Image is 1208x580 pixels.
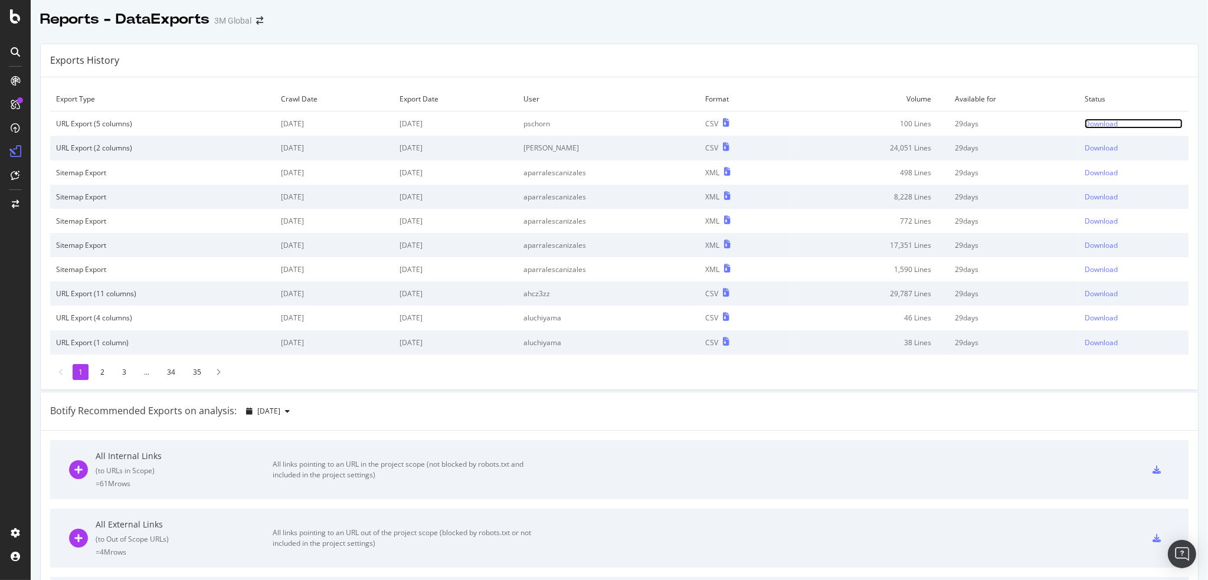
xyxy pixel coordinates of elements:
[275,136,393,160] td: [DATE]
[518,330,699,355] td: aluchiyama
[790,281,949,306] td: 29,787 Lines
[394,112,518,136] td: [DATE]
[256,17,263,25] div: arrow-right-arrow-left
[790,112,949,136] td: 100 Lines
[518,112,699,136] td: pschorn
[394,87,518,112] td: Export Date
[56,143,269,153] div: URL Export (2 columns)
[518,281,699,306] td: ahcz3zz
[705,264,719,274] div: XML
[1085,119,1118,129] div: Download
[518,160,699,185] td: aparralescanizales
[1085,240,1118,250] div: Download
[40,9,209,30] div: Reports - DataExports
[187,364,207,380] li: 35
[1085,216,1183,226] a: Download
[699,87,790,112] td: Format
[949,112,1079,136] td: 29 days
[949,330,1079,355] td: 29 days
[56,119,269,129] div: URL Export (5 columns)
[705,216,719,226] div: XML
[94,364,110,380] li: 2
[138,364,155,380] li: ...
[275,112,393,136] td: [DATE]
[56,192,269,202] div: Sitemap Export
[1085,216,1118,226] div: Download
[1085,289,1183,299] a: Download
[275,87,393,112] td: Crawl Date
[949,185,1079,209] td: 29 days
[705,119,718,129] div: CSV
[790,330,949,355] td: 38 Lines
[275,306,393,330] td: [DATE]
[394,136,518,160] td: [DATE]
[1085,168,1118,178] div: Download
[1085,264,1118,274] div: Download
[1085,313,1183,323] a: Download
[394,281,518,306] td: [DATE]
[518,306,699,330] td: aluchiyama
[1085,143,1118,153] div: Download
[275,160,393,185] td: [DATE]
[50,54,119,67] div: Exports History
[790,185,949,209] td: 8,228 Lines
[275,185,393,209] td: [DATE]
[705,240,719,250] div: XML
[56,168,269,178] div: Sitemap Export
[1085,337,1183,348] a: Download
[96,547,273,557] div: = 4M rows
[518,185,699,209] td: aparralescanizales
[705,289,718,299] div: CSV
[1153,534,1161,542] div: csv-export
[1079,87,1189,112] td: Status
[96,450,273,462] div: All Internal Links
[705,337,718,348] div: CSV
[705,192,719,202] div: XML
[1085,192,1118,202] div: Download
[1085,168,1183,178] a: Download
[394,209,518,233] td: [DATE]
[1085,192,1183,202] a: Download
[1085,289,1118,299] div: Download
[790,233,949,257] td: 17,351 Lines
[949,160,1079,185] td: 29 days
[790,136,949,160] td: 24,051 Lines
[1085,240,1183,250] a: Download
[790,160,949,185] td: 498 Lines
[1085,143,1183,153] a: Download
[257,406,280,416] span: 2025 Sep. 14th
[275,233,393,257] td: [DATE]
[56,337,269,348] div: URL Export (1 column)
[394,330,518,355] td: [DATE]
[518,257,699,281] td: aparralescanizales
[275,330,393,355] td: [DATE]
[96,519,273,530] div: All External Links
[241,402,294,421] button: [DATE]
[275,209,393,233] td: [DATE]
[56,313,269,323] div: URL Export (4 columns)
[273,459,538,480] div: All links pointing to an URL in the project scope (not blocked by robots.txt and included in the ...
[275,281,393,306] td: [DATE]
[273,527,538,549] div: All links pointing to an URL out of the project scope (blocked by robots.txt or not included in t...
[518,87,699,112] td: User
[116,364,132,380] li: 3
[56,240,269,250] div: Sitemap Export
[96,466,273,476] div: ( to URLs in Scope )
[790,257,949,281] td: 1,590 Lines
[790,209,949,233] td: 772 Lines
[50,404,237,418] div: Botify Recommended Exports on analysis:
[50,87,275,112] td: Export Type
[394,160,518,185] td: [DATE]
[949,281,1079,306] td: 29 days
[518,209,699,233] td: aparralescanizales
[96,534,273,544] div: ( to Out of Scope URLs )
[1085,313,1118,323] div: Download
[394,185,518,209] td: [DATE]
[214,15,251,27] div: 3M Global
[790,87,949,112] td: Volume
[949,306,1079,330] td: 29 days
[56,216,269,226] div: Sitemap Export
[56,289,269,299] div: URL Export (11 columns)
[790,306,949,330] td: 46 Lines
[1085,264,1183,274] a: Download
